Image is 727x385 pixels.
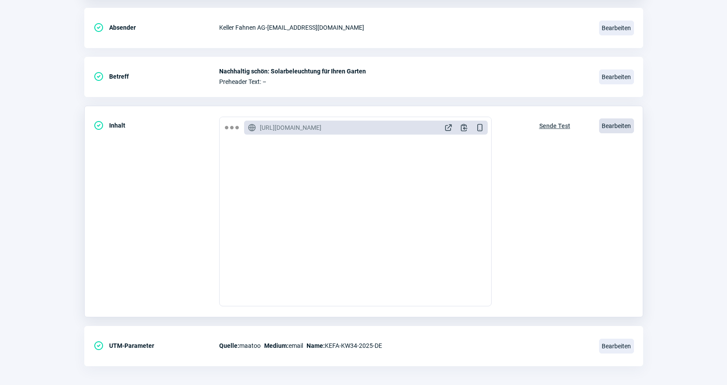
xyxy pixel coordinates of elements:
span: Bearbeiten [599,21,634,35]
span: Medium: [264,342,289,349]
div: Absender [93,19,219,36]
span: Name: [307,342,325,349]
span: Bearbeiten [599,339,634,354]
span: Bearbeiten [599,69,634,84]
span: maatoo [219,340,261,351]
span: [URL][DOMAIN_NAME] [260,123,321,132]
div: Betreff [93,68,219,85]
div: UTM-Parameter [93,337,219,354]
span: Preheader Text: – [219,78,589,85]
span: Bearbeiten [599,118,634,133]
span: Nachhaltig schön: Solarbeleuchtung für Ihren Garten [219,68,589,75]
div: Inhalt [93,117,219,134]
span: email [264,340,303,351]
span: Quelle: [219,342,239,349]
span: Sende Test [539,119,570,133]
button: Sende Test [530,117,579,133]
span: KEFA-KW34-2025-DE [307,340,382,351]
div: Keller Fahnen AG - [EMAIL_ADDRESS][DOMAIN_NAME] [219,19,589,36]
